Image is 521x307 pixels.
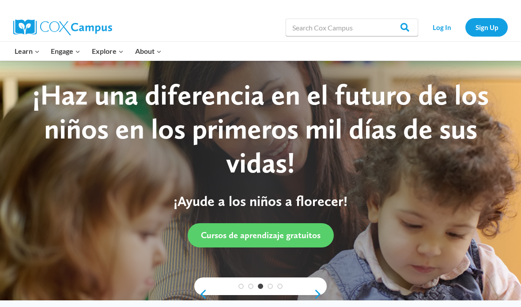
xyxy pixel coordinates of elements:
[423,18,508,36] nav: Secondary Navigation
[194,285,327,303] div: content slider buttons
[9,42,167,60] nav: Primary Navigation
[313,289,327,300] a: next
[18,78,503,180] div: ¡Haz una diferencia en el futuro de los niños en los primeros mil días de sus vidas!
[238,284,244,289] a: 1
[194,289,208,300] a: previous
[465,18,508,36] a: Sign Up
[258,284,263,289] a: 3
[286,19,418,36] input: Search Cox Campus
[13,19,112,35] img: Cox Campus
[45,42,87,60] button: Child menu of Engage
[18,193,503,210] p: ¡Ayude a los niños a florecer!
[129,42,167,60] button: Child menu of About
[86,42,129,60] button: Child menu of Explore
[9,42,45,60] button: Child menu of Learn
[423,18,461,36] a: Log In
[268,284,273,289] a: 4
[248,284,253,289] a: 2
[188,223,334,247] a: Cursos de aprendizaje gratuitos
[277,284,283,289] a: 5
[201,230,321,240] span: Cursos de aprendizaje gratuitos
